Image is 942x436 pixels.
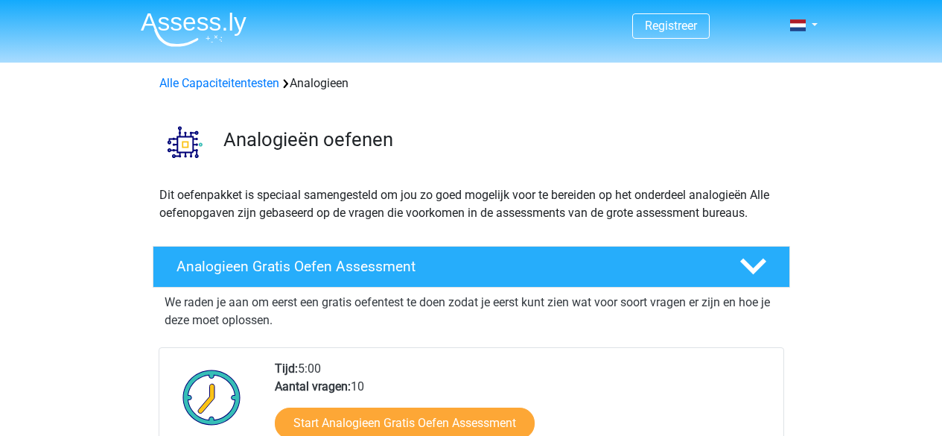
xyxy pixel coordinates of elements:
[159,76,279,90] a: Alle Capaciteitentesten
[645,19,697,33] a: Registreer
[174,360,249,435] img: Klok
[147,246,796,288] a: Analogieen Gratis Oefen Assessment
[153,110,217,174] img: analogieen
[165,294,778,329] p: We raden je aan om eerst een gratis oefentest te doen zodat je eerst kunt zien wat voor soort vra...
[275,379,351,394] b: Aantal vragen:
[159,186,783,222] p: Dit oefenpakket is speciaal samengesteld om jou zo goed mogelijk voor te bereiden op het onderdee...
[176,258,716,275] h4: Analogieen Gratis Oefen Assessment
[223,128,778,151] h3: Analogieën oefenen
[275,361,298,376] b: Tijd:
[141,12,246,47] img: Assessly
[153,75,789,92] div: Analogieen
